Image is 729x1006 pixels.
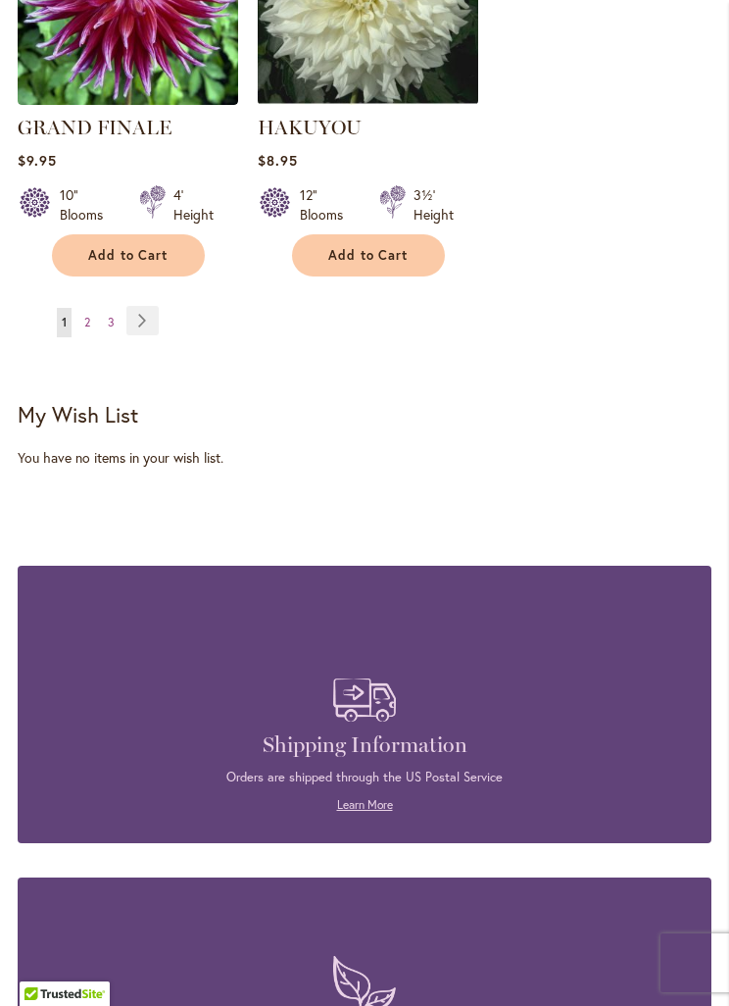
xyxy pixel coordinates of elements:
[108,315,115,329] span: 3
[258,116,362,139] a: HAKUYOU
[79,308,95,337] a: 2
[103,308,120,337] a: 3
[47,731,682,759] h4: Shipping Information
[413,185,454,225] div: 3½' Height
[18,151,57,170] span: $9.95
[18,400,138,428] strong: My Wish List
[18,448,711,468] div: You have no items in your wish list.
[84,315,90,329] span: 2
[88,247,169,264] span: Add to Cart
[258,90,478,109] a: Hakuyou
[328,247,409,264] span: Add to Cart
[60,185,116,225] div: 10" Blooms
[18,116,171,139] a: GRAND FINALE
[337,797,393,812] a: Learn More
[258,151,298,170] span: $8.95
[173,185,214,225] div: 4' Height
[62,315,67,329] span: 1
[52,234,205,277] button: Add to Cart
[292,234,445,277] button: Add to Cart
[18,90,238,109] a: Grand Finale
[47,769,682,786] p: Orders are shipped through the US Postal Service
[300,185,356,225] div: 12" Blooms
[15,936,70,991] iframe: Launch Accessibility Center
